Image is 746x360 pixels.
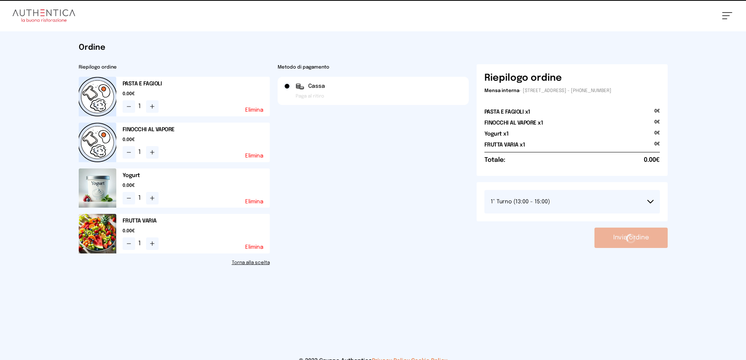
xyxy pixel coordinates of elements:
[123,126,270,134] h2: FINOCCHI AL VAPORE
[79,260,270,266] a: Torna alla scelta
[123,228,270,234] span: 0.00€
[296,93,324,99] span: Paga al ritiro
[123,172,270,179] h2: Yogurt
[123,91,270,97] span: 0.00€
[484,130,509,138] h2: Yogurt x1
[484,108,530,116] h2: PASTA E FAGIOLI x1
[654,130,660,141] span: 0€
[123,80,270,88] h2: PASTA E FAGIOLI
[654,119,660,130] span: 0€
[484,119,543,127] h2: FINOCCHI AL VAPORE x1
[308,82,325,90] span: Cassa
[13,9,75,22] img: logo.8f33a47.png
[245,107,264,113] button: Elimina
[79,123,116,162] img: placeholder-product.5564ca1.png
[245,153,264,159] button: Elimina
[484,72,562,85] h6: Riepilogo ordine
[138,194,143,203] span: 1
[278,64,469,71] h2: Metodo di pagamento
[79,64,270,71] h2: Riepilogo ordine
[123,183,270,189] span: 0.00€
[79,168,116,208] img: media
[123,217,270,225] h2: FRUTTA VARIA
[138,239,143,248] span: 1
[484,141,525,149] h2: FRUTTA VARIA x1
[79,214,116,253] img: media
[484,89,519,93] span: Mensa interna
[79,77,116,116] img: placeholder-product.5564ca1.png
[79,42,668,53] h1: Ordine
[654,108,660,119] span: 0€
[245,244,264,250] button: Elimina
[138,102,143,111] span: 1
[644,156,660,165] span: 0.00€
[491,199,550,204] span: 1° Turno (13:00 - 15:00)
[138,148,143,157] span: 1
[245,199,264,204] button: Elimina
[654,141,660,152] span: 0€
[123,137,270,143] span: 0.00€
[484,190,660,213] button: 1° Turno (13:00 - 15:00)
[484,156,505,165] h6: Totale:
[484,88,660,94] p: - [STREET_ADDRESS] - [PHONE_NUMBER]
